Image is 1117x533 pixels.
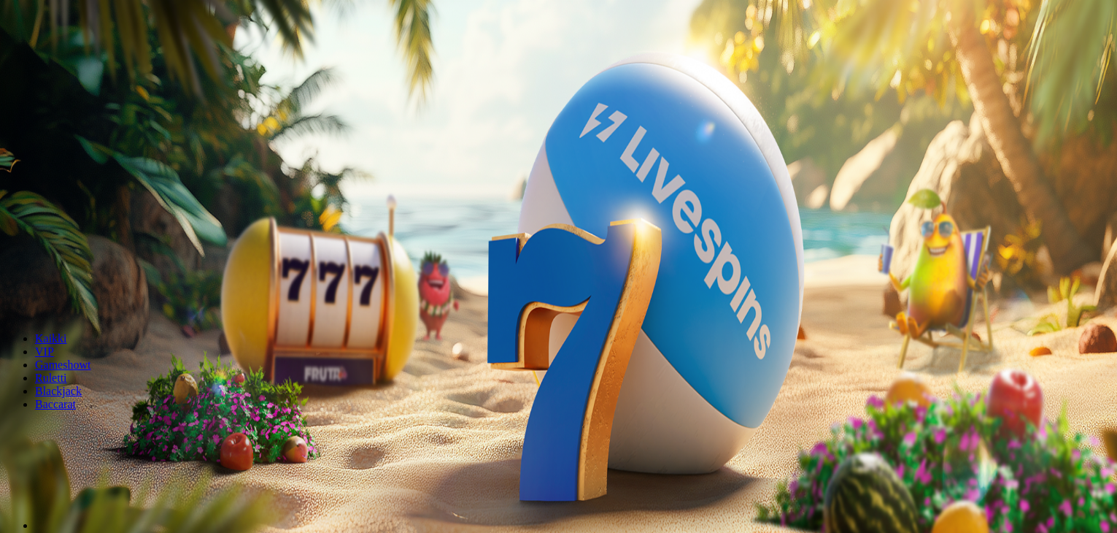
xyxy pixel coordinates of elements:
[35,372,67,384] a: Ruletti
[6,307,1111,411] nav: Lobby
[35,345,54,358] a: VIP
[6,307,1111,438] header: Lobby
[35,358,90,371] a: Gameshowt
[35,398,76,410] a: Baccarat
[35,332,67,345] a: Kaikki
[35,385,82,397] a: Blackjack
